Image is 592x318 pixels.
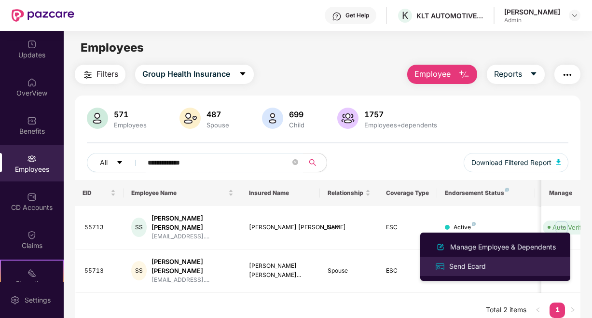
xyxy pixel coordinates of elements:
[292,159,298,165] span: close-circle
[435,262,445,272] img: svg+xml;base64,PHN2ZyB4bWxucz0iaHR0cDovL3d3dy53My5vcmcvMjAwMC9zdmciIHdpZHRoPSIxNiIgaGVpZ2h0PSIxNi...
[472,222,476,226] img: svg+xml;base64,PHN2ZyB4bWxucz0iaHR0cDovL3d3dy53My5vcmcvMjAwMC9zdmciIHdpZHRoPSI4IiBoZWlnaHQ9IjgiIH...
[205,121,231,129] div: Spouse
[345,12,369,19] div: Get Help
[362,121,439,129] div: Employees+dependents
[112,121,149,129] div: Employees
[241,180,320,206] th: Insured Name
[27,78,37,87] img: svg+xml;base64,PHN2ZyBpZD0iSG9tZSIgeG1sbnM9Imh0dHA6Ly93d3cudzMub3JnLzIwMDAvc3ZnIiB3aWR0aD0iMjAiIG...
[303,153,327,172] button: search
[550,303,565,318] li: 1
[530,303,546,318] button: left
[100,157,108,168] span: All
[131,261,146,280] div: SS
[337,108,358,129] img: svg+xml;base64,PHN2ZyB4bWxucz0iaHR0cDovL3d3dy53My5vcmcvMjAwMC9zdmciIHhtbG5zOnhsaW5rPSJodHRwOi8vd3...
[112,110,149,119] div: 571
[504,7,560,16] div: [PERSON_NAME]
[328,189,364,197] span: Relationship
[262,108,283,129] img: svg+xml;base64,PHN2ZyB4bWxucz0iaHR0cDovL3d3dy53My5vcmcvMjAwMC9zdmciIHhtbG5zOnhsaW5rPSJodHRwOi8vd3...
[448,242,558,252] div: Manage Employee & Dependents
[454,223,476,232] div: Active
[332,12,342,21] img: svg+xml;base64,PHN2ZyBpZD0iSGVscC0zMngzMiIgeG1sbnM9Imh0dHA6Ly93d3cudzMub3JnLzIwMDAvc3ZnIiB3aWR0aD...
[570,307,576,313] span: right
[471,157,551,168] span: Download Filtered Report
[151,214,234,232] div: [PERSON_NAME] [PERSON_NAME]
[435,241,446,253] img: svg+xml;base64,PHN2ZyB4bWxucz0iaHR0cDovL3d3dy53My5vcmcvMjAwMC9zdmciIHhtbG5zOnhsaW5rPSJodHRwOi8vd3...
[565,303,580,318] li: Next Page
[378,180,437,206] th: Coverage Type
[151,232,234,241] div: [EMAIL_ADDRESS]....
[565,303,580,318] button: right
[445,189,527,197] div: Endorsement Status
[84,223,116,232] div: 55713
[27,268,37,278] img: svg+xml;base64,PHN2ZyB4bWxucz0iaHR0cDovL3d3dy53My5vcmcvMjAwMC9zdmciIHdpZHRoPSIyMSIgaGVpZ2h0PSIyMC...
[239,70,247,79] span: caret-down
[458,69,470,81] img: svg+xml;base64,PHN2ZyB4bWxucz0iaHR0cDovL3d3dy53My5vcmcvMjAwMC9zdmciIHhtbG5zOnhsaW5rPSJodHRwOi8vd3...
[535,307,541,313] span: left
[362,110,439,119] div: 1757
[124,180,241,206] th: Employee Name
[464,153,569,172] button: Download Filtered Report
[494,68,522,80] span: Reports
[287,110,306,119] div: 699
[328,266,371,276] div: Spouse
[27,230,37,240] img: svg+xml;base64,PHN2ZyBpZD0iQ2xhaW0iIHhtbG5zPSJodHRwOi8vd3d3LnczLm9yZy8yMDAwL3N2ZyIgd2lkdGg9IjIwIi...
[556,159,561,165] img: svg+xml;base64,PHN2ZyB4bWxucz0iaHR0cDovL3d3dy53My5vcmcvMjAwMC9zdmciIHhtbG5zOnhsaW5rPSJodHRwOi8vd3...
[414,68,451,80] span: Employee
[27,192,37,202] img: svg+xml;base64,PHN2ZyBpZD0iQ0RfQWNjb3VudHMiIGRhdGEtbmFtZT0iQ0QgQWNjb3VudHMiIHhtbG5zPSJodHRwOi8vd3...
[82,69,94,81] img: svg+xml;base64,PHN2ZyB4bWxucz0iaHR0cDovL3d3dy53My5vcmcvMjAwMC9zdmciIHdpZHRoPSIyNCIgaGVpZ2h0PSIyNC...
[81,41,144,55] span: Employees
[292,158,298,167] span: close-circle
[550,303,565,317] a: 1
[75,65,125,84] button: Filters
[328,223,371,232] div: Self
[303,159,322,166] span: search
[84,266,116,276] div: 55713
[22,295,54,305] div: Settings
[554,220,569,235] img: manageButton
[486,303,526,318] li: Total 2 items
[131,218,146,237] div: SS
[205,110,231,119] div: 487
[116,159,123,167] span: caret-down
[151,276,234,285] div: [EMAIL_ADDRESS]....
[402,10,408,21] span: K
[87,108,108,129] img: svg+xml;base64,PHN2ZyB4bWxucz0iaHR0cDovL3d3dy53My5vcmcvMjAwMC9zdmciIHhtbG5zOnhsaW5rPSJodHRwOi8vd3...
[562,69,573,81] img: svg+xml;base64,PHN2ZyB4bWxucz0iaHR0cDovL3d3dy53My5vcmcvMjAwMC9zdmciIHdpZHRoPSIyNCIgaGVpZ2h0PSIyNC...
[27,116,37,125] img: svg+xml;base64,PHN2ZyBpZD0iQmVuZWZpdHMiIHhtbG5zPSJodHRwOi8vd3d3LnczLm9yZy8yMDAwL3N2ZyIgd2lkdGg9Ij...
[287,121,306,129] div: Child
[530,70,537,79] span: caret-down
[12,9,74,22] img: New Pazcare Logo
[135,65,254,84] button: Group Health Insurancecaret-down
[87,153,146,172] button: Allcaret-down
[386,223,429,232] div: ESC
[96,68,118,80] span: Filters
[142,68,230,80] span: Group Health Insurance
[505,188,509,192] img: svg+xml;base64,PHN2ZyB4bWxucz0iaHR0cDovL3d3dy53My5vcmcvMjAwMC9zdmciIHdpZHRoPSI4IiBoZWlnaHQ9IjgiIH...
[407,65,477,84] button: Employee
[179,108,201,129] img: svg+xml;base64,PHN2ZyB4bWxucz0iaHR0cDovL3d3dy53My5vcmcvMjAwMC9zdmciIHhtbG5zOnhsaW5rPSJodHRwOi8vd3...
[416,11,484,20] div: KLT AUTOMOTIVE AND TUBULAR PRODUCTS LTD
[27,154,37,164] img: svg+xml;base64,PHN2ZyBpZD0iRW1wbG95ZWVzIiB4bWxucz0iaHR0cDovL3d3dy53My5vcmcvMjAwMC9zdmciIHdpZHRoPS...
[541,180,580,206] th: Manage
[571,12,578,19] img: svg+xml;base64,PHN2ZyBpZD0iRHJvcGRvd24tMzJ4MzIiIHhtbG5zPSJodHRwOi8vd3d3LnczLm9yZy8yMDAwL3N2ZyIgd2...
[75,180,124,206] th: EID
[131,189,226,197] span: Employee Name
[386,266,429,276] div: ESC
[83,189,109,197] span: EID
[320,180,379,206] th: Relationship
[249,262,312,280] div: [PERSON_NAME] [PERSON_NAME]...
[447,261,488,272] div: Send Ecard
[27,40,37,49] img: svg+xml;base64,PHN2ZyBpZD0iVXBkYXRlZCIgeG1sbnM9Imh0dHA6Ly93d3cudzMub3JnLzIwMDAvc3ZnIiB3aWR0aD0iMj...
[10,295,20,305] img: svg+xml;base64,PHN2ZyBpZD0iU2V0dGluZy0yMHgyMCIgeG1sbnM9Imh0dHA6Ly93d3cudzMub3JnLzIwMDAvc3ZnIiB3aW...
[487,65,545,84] button: Reportscaret-down
[151,257,234,276] div: [PERSON_NAME] [PERSON_NAME]
[530,303,546,318] li: Previous Page
[1,279,63,289] div: Stepathon
[249,223,312,232] div: [PERSON_NAME] [PERSON_NAME]
[504,16,560,24] div: Admin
